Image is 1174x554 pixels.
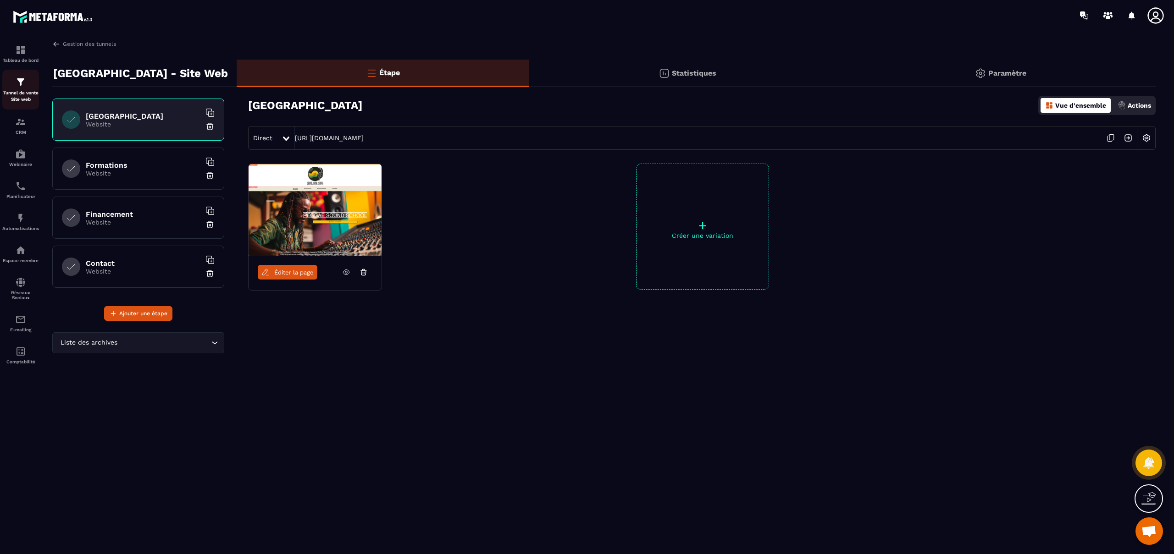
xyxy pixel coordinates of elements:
p: Comptabilité [2,359,39,364]
div: Search for option [52,332,224,353]
a: social-networksocial-networkRéseaux Sociaux [2,270,39,307]
p: Planificateur [2,194,39,199]
p: Étape [379,68,400,77]
a: automationsautomationsAutomatisations [2,206,39,238]
img: formation [15,77,26,88]
img: image [249,164,382,256]
p: [GEOGRAPHIC_DATA] - Site Web [53,64,228,82]
input: Search for option [119,338,209,348]
p: Créer une variation [637,232,769,239]
a: accountantaccountantComptabilité [2,339,39,371]
a: emailemailE-mailing [2,307,39,339]
a: Éditer la page [258,265,317,280]
p: E-mailing [2,327,39,332]
img: arrow [52,40,61,48]
p: Paramètre [988,69,1026,77]
p: Tableau de bord [2,58,39,63]
img: dashboard-orange.40269519.svg [1045,101,1053,110]
h6: Contact [86,259,200,268]
img: stats.20deebd0.svg [659,68,670,79]
p: CRM [2,130,39,135]
p: Website [86,219,200,226]
p: Réseaux Sociaux [2,290,39,300]
img: email [15,314,26,325]
a: automationsautomationsWebinaire [2,142,39,174]
button: Ajouter une étape [104,306,172,321]
p: Website [86,170,200,177]
p: Webinaire [2,162,39,167]
img: automations [15,148,26,159]
p: Espace membre [2,258,39,263]
a: formationformationCRM [2,110,39,142]
a: formationformationTableau de bord [2,38,39,70]
p: Automatisations [2,226,39,231]
a: schedulerschedulerPlanificateur [2,174,39,206]
img: logo [13,8,95,25]
img: social-network [15,277,26,288]
p: Website [86,268,200,275]
span: Direct [253,134,272,142]
h6: Financement [86,210,200,219]
span: Liste des archives [58,338,119,348]
p: Tunnel de vente Site web [2,90,39,103]
p: Actions [1128,102,1151,109]
img: trash [205,122,215,131]
span: Ajouter une étape [119,309,167,318]
img: arrow-next.bcc2205e.svg [1119,129,1137,147]
p: Website [86,121,200,128]
img: setting-w.858f3a88.svg [1138,129,1155,147]
img: trash [205,220,215,229]
img: trash [205,269,215,278]
div: Ouvrir le chat [1135,517,1163,545]
img: accountant [15,346,26,357]
p: Statistiques [672,69,716,77]
img: formation [15,44,26,55]
h6: Formations [86,161,200,170]
img: automations [15,213,26,224]
img: trash [205,171,215,180]
h3: [GEOGRAPHIC_DATA] [248,99,362,112]
img: formation [15,116,26,127]
p: + [637,219,769,232]
span: Éditer la page [274,269,314,276]
a: formationformationTunnel de vente Site web [2,70,39,110]
a: Gestion des tunnels [52,40,116,48]
img: automations [15,245,26,256]
img: scheduler [15,181,26,192]
p: Vue d'ensemble [1055,102,1106,109]
img: setting-gr.5f69749f.svg [975,68,986,79]
h6: [GEOGRAPHIC_DATA] [86,112,200,121]
img: bars-o.4a397970.svg [366,67,377,78]
img: actions.d6e523a2.png [1118,101,1126,110]
a: [URL][DOMAIN_NAME] [295,134,364,142]
a: automationsautomationsEspace membre [2,238,39,270]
